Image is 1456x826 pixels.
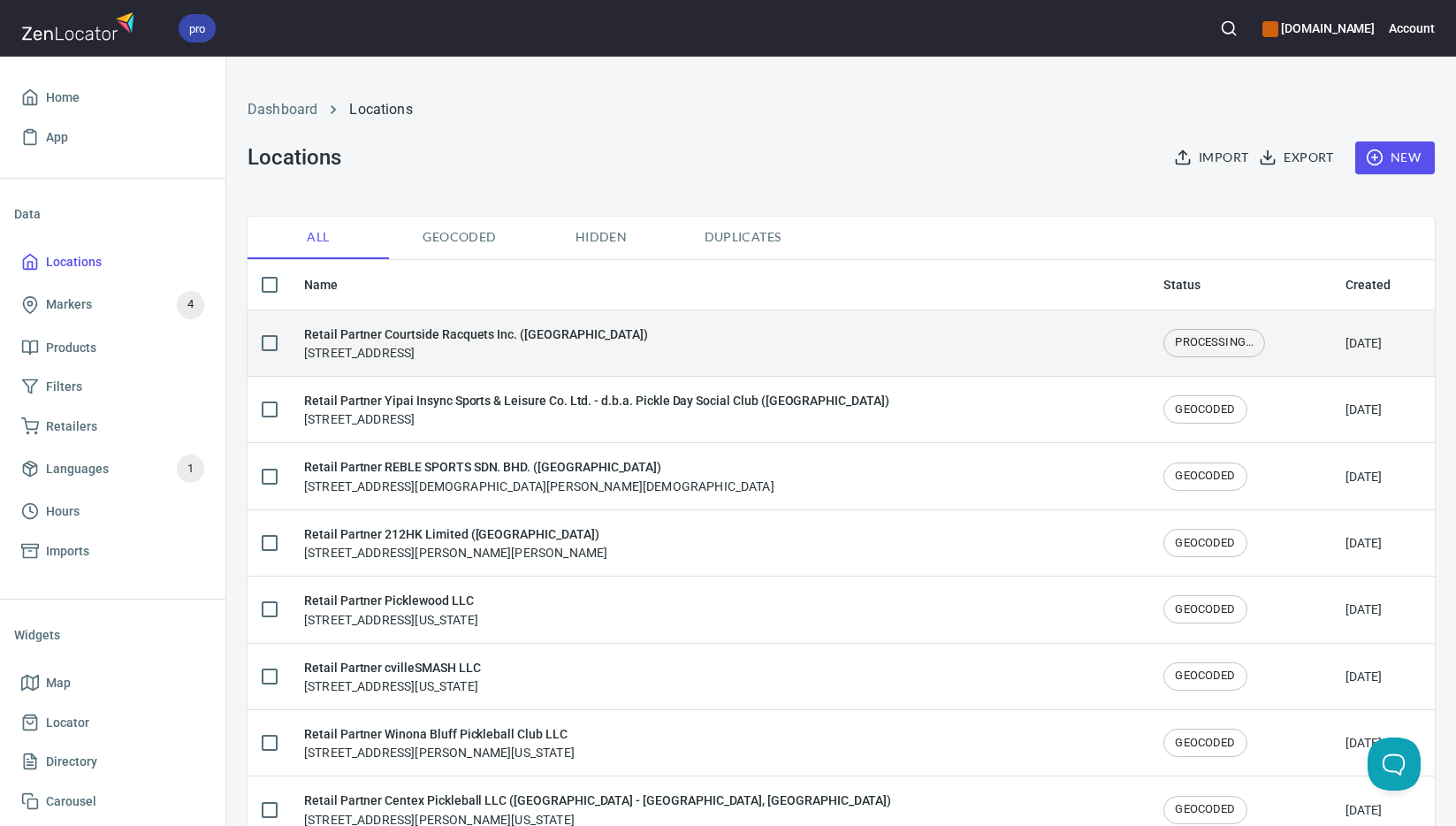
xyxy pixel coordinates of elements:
a: Locations [349,101,412,118]
div: [STREET_ADDRESS][PERSON_NAME][US_STATE] [304,724,575,761]
a: Hours [14,492,211,532]
span: Markers [46,294,92,316]
div: [DATE] [1345,600,1383,618]
a: Products [14,328,211,368]
button: color-CE600E [1262,21,1278,37]
div: [DATE] [1345,334,1383,352]
span: Geocoded [400,226,520,249]
span: GEOCODED [1164,468,1246,485]
span: Hidden [541,226,661,249]
span: GEOCODED [1164,668,1246,685]
div: [STREET_ADDRESS][US_STATE] [304,591,478,628]
h6: Retail Partner Yipai Insync Sports & Leisure Co. Ltd. - d.b.a. Pickle Day Social Club ([GEOGRAPHI... [304,391,889,410]
button: New [1355,141,1435,174]
span: App [46,126,68,149]
span: Hours [46,501,80,523]
span: Directory [46,751,97,773]
span: 1 [177,459,204,479]
span: Export [1262,147,1333,169]
h6: Retail Partner Picklewood LLC [304,591,478,610]
span: Imports [46,540,89,562]
div: [STREET_ADDRESS][US_STATE] [304,658,481,695]
div: [DATE] [1345,534,1383,552]
span: GEOCODED [1164,735,1246,752]
th: Created [1331,260,1435,310]
span: GEOCODED [1164,535,1246,552]
span: Filters [46,376,82,398]
li: Data [14,193,211,235]
a: Dashboard [248,101,317,118]
h6: Retail Partner REBLE SPORTS SDN. BHD. ([GEOGRAPHIC_DATA]) [304,457,774,477]
div: [STREET_ADDRESS] [304,391,889,428]
h3: Locations [248,145,340,170]
a: App [14,118,211,157]
a: Directory [14,742,211,782]
h6: Account [1389,19,1435,38]
th: Name [290,260,1149,310]
h6: Retail Partner Courtside Racquets Inc. ([GEOGRAPHIC_DATA]) [304,325,648,344]
div: [DATE] [1345,401,1383,418]
img: zenlocator [21,7,140,45]
button: Account [1389,9,1435,48]
span: GEOCODED [1164,801,1246,818]
h6: [DOMAIN_NAME] [1262,19,1375,38]
button: Import [1170,141,1255,174]
button: Search [1209,9,1248,48]
h6: Retail Partner 212HK Limited ([GEOGRAPHIC_DATA]) [304,524,607,544]
span: All [258,226,378,249]
span: GEOCODED [1164,402,1246,418]
h6: Retail Partner cvilleSMASH LLC [304,658,481,677]
a: Map [14,663,211,703]
div: [DATE] [1345,801,1383,819]
div: [STREET_ADDRESS][DEMOGRAPHIC_DATA][PERSON_NAME][DEMOGRAPHIC_DATA] [304,457,774,494]
button: Export [1255,141,1340,174]
div: [DATE] [1345,468,1383,486]
span: Home [46,87,80,109]
div: pro [179,14,216,42]
a: Carousel [14,782,211,822]
a: Imports [14,532,211,571]
span: Locations [46,251,102,273]
a: Markers4 [14,282,211,328]
span: GEOCODED [1164,601,1246,618]
h6: Retail Partner Winona Bluff Pickleball Club LLC [304,724,575,744]
h6: Retail Partner Centex Pickleball LLC ([GEOGRAPHIC_DATA] - [GEOGRAPHIC_DATA], [GEOGRAPHIC_DATA]) [304,791,891,810]
span: Languages [46,458,109,480]
span: pro [179,19,216,38]
span: Duplicates [682,226,803,249]
span: Import [1178,147,1248,169]
span: Locator [46,712,89,734]
span: 4 [177,294,204,315]
div: [STREET_ADDRESS] [304,325,648,362]
div: [DATE] [1345,734,1383,752]
a: Languages1 [14,446,211,492]
div: [DATE] [1345,668,1383,685]
nav: breadcrumb [248,99,1435,120]
a: Filters [14,367,211,407]
a: Retailers [14,407,211,447]
span: Products [46,337,96,359]
a: Locator [14,703,211,743]
div: [STREET_ADDRESS][PERSON_NAME][PERSON_NAME] [304,524,607,562]
a: Locations [14,242,211,282]
th: Status [1149,260,1330,310]
div: Manage your apps [1262,9,1375,48]
span: Carousel [46,791,96,813]
iframe: Help Scout Beacon - Open [1368,738,1421,791]
a: Home [14,78,211,118]
span: Retailers [46,416,97,438]
li: Widgets [14,614,211,656]
span: New [1369,147,1421,169]
span: PROCESSING... [1164,334,1264,351]
span: Map [46,672,71,694]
